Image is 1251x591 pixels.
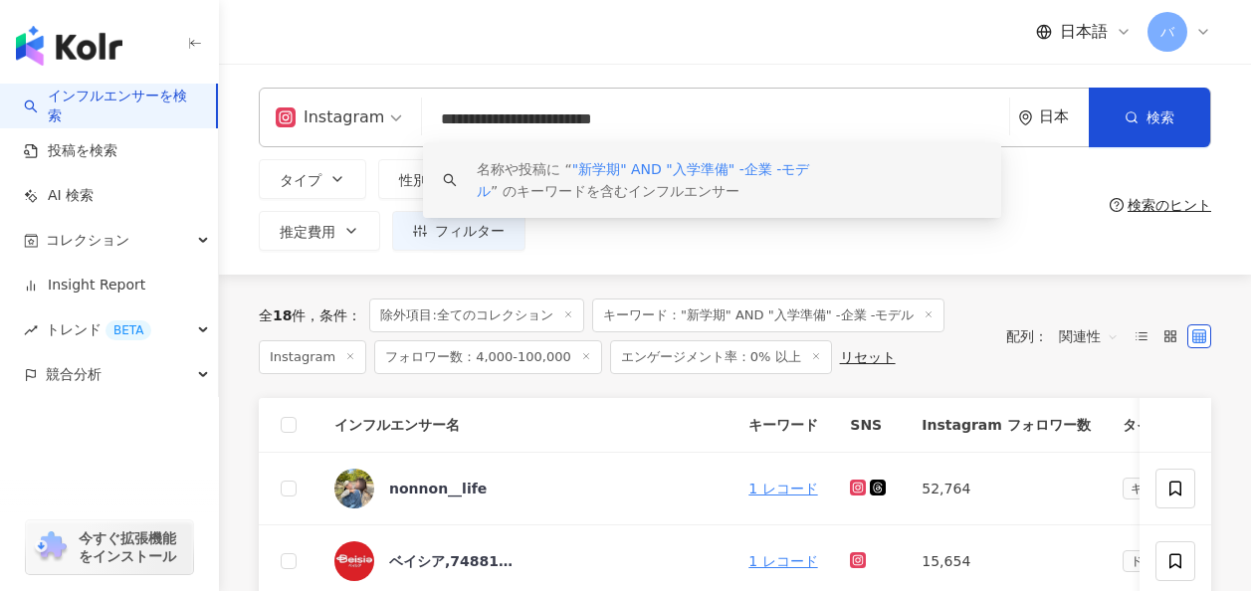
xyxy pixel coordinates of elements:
[840,349,896,365] div: リセット
[1160,21,1174,43] span: バ
[16,26,122,66] img: logo
[435,223,505,239] span: フィルター
[79,529,187,565] span: 今すぐ拡張機能をインストール
[748,553,817,569] a: 1 レコード
[1018,110,1033,125] span: environment
[46,218,129,263] span: コレクション
[24,276,145,295] a: Insight Report
[46,307,151,352] span: トレンド
[24,186,94,206] a: AI 検索
[1060,21,1108,43] span: 日本語
[610,340,832,374] span: エンゲージメント率：0% 以上
[378,159,472,199] button: 性別
[592,298,944,332] span: キーワード："新学期" AND "入学準備" -企業 -モデル
[1089,88,1210,147] button: 検索
[477,158,981,202] div: 名称や投稿に “ ” のキーワードを含むインフルエンサー
[334,469,717,508] a: KOL Avatarnonnon__life
[906,453,1106,525] td: 52,764
[24,141,117,161] a: 投稿を検索
[834,398,906,453] th: SNS
[46,352,102,397] span: 競合分析
[334,469,374,508] img: KOL Avatar
[259,307,306,323] div: 全 件
[1059,320,1119,352] span: 関連性
[32,531,70,563] img: chrome extension
[280,224,335,240] span: 推定費用
[1123,478,1186,499] span: キャンプ
[1128,197,1211,213] div: 検索のヒント
[334,541,717,581] a: KOL Avatarベイシア,7488120333
[306,307,361,323] span: 条件 ：
[477,161,809,199] span: "新学期" AND "入学準備" -企業 -モデル
[105,320,151,340] div: BETA
[906,398,1106,453] th: Instagram フォロワー数
[392,211,525,251] button: フィルター
[318,398,732,453] th: インフルエンサー名
[280,172,321,188] span: タイプ
[259,340,366,374] span: Instagram
[1147,109,1174,125] span: 検索
[389,551,519,571] div: ベイシア,7488120333
[389,479,487,498] div: nonnon__life
[369,298,583,332] span: 除外項目:全てのコレクション
[26,520,193,574] a: chrome extension今すぐ拡張機能をインストール
[259,159,366,199] button: タイプ
[1006,320,1130,352] div: 配列：
[24,87,200,125] a: searchインフルエンサーを検索
[1110,198,1124,212] span: question-circle
[1123,550,1186,572] span: ドリンク
[443,173,457,187] span: search
[1039,108,1089,125] div: 日本
[259,211,380,251] button: 推定費用
[24,323,38,337] span: rise
[374,340,602,374] span: フォロワー数：4,000-100,000
[276,101,384,133] div: Instagram
[273,307,292,323] span: 18
[334,541,374,581] img: KOL Avatar
[732,398,834,453] th: キーワード
[748,481,817,496] a: 1 レコード
[399,172,427,188] span: 性別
